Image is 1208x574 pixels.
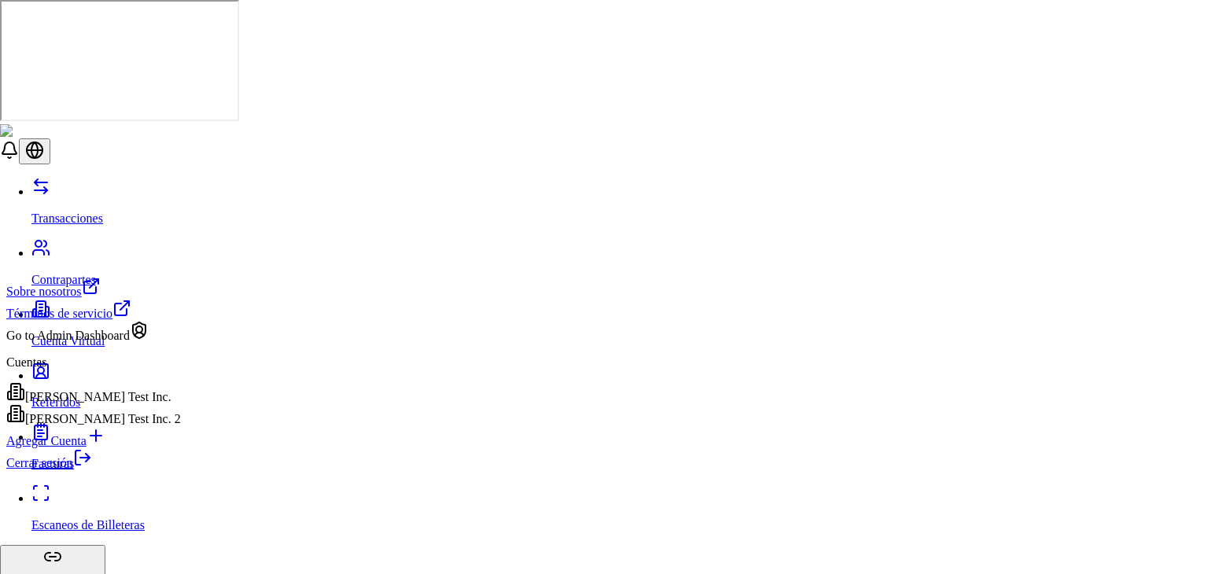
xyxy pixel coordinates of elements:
[6,382,181,404] div: [PERSON_NAME] Test Inc.
[6,456,92,469] a: Cerrar sesión
[6,426,181,448] a: Agregar Cuenta
[6,404,181,426] div: [PERSON_NAME] Test Inc. 2
[6,355,181,370] p: Cuentas
[6,277,181,299] a: Sobre nosotros
[6,321,181,343] div: Go to Admin Dashboard
[6,299,181,321] a: Términos de servicio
